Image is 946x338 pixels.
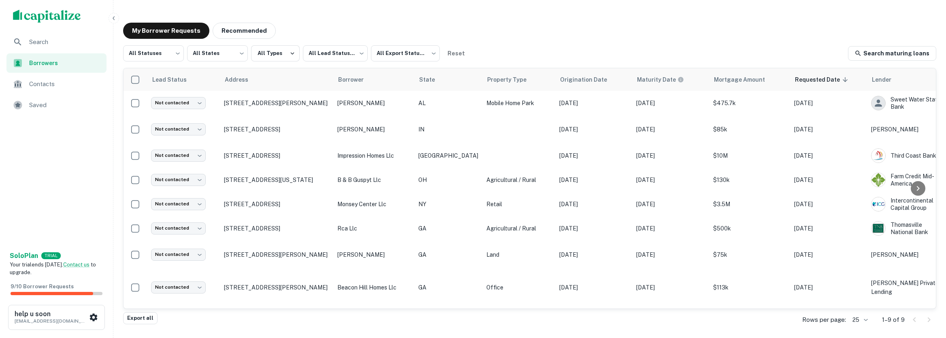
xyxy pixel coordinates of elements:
span: Lead Status [152,75,197,84]
p: [DATE] [794,224,863,233]
p: [EMAIL_ADDRESS][DOMAIN_NAME] [15,317,87,325]
span: Maturity dates displayed may be estimated. Please contact the lender for the most accurate maturi... [637,75,695,84]
div: Contacts [6,74,107,94]
img: picture [871,149,885,163]
div: All Lead Statuses [303,43,368,64]
span: Your trial ends [DATE]. to upgrade. [10,262,96,276]
div: Not contacted [151,150,206,161]
span: Saved [29,100,102,110]
p: monsey center llc [337,200,410,209]
p: [DATE] [559,224,628,233]
p: [STREET_ADDRESS] [224,201,329,208]
div: Thomasville National Bank [871,221,944,236]
p: [DATE] [636,224,705,233]
div: 25 [849,314,869,326]
span: 9 / 10 Borrower Requests [11,283,74,289]
div: Not contacted [151,97,206,109]
p: [DATE] [636,175,705,184]
p: [DATE] [794,175,863,184]
p: $3.5M [713,200,786,209]
div: All Statuses [123,43,184,64]
th: Requested Date [790,68,867,91]
p: [DATE] [636,125,705,134]
p: 1–9 of 9 [882,315,905,325]
span: Borrower [338,75,374,84]
p: [STREET_ADDRESS][PERSON_NAME] [224,251,329,258]
button: Export all [123,312,158,324]
p: Mobile Home Park [486,99,551,108]
p: $475.7k [713,99,786,108]
p: [DATE] [636,250,705,259]
p: [DATE] [559,125,628,134]
button: My Borrower Requests [123,23,209,39]
div: Farm Credit Mid-america [871,173,944,187]
iframe: Chat Widget [906,273,946,312]
a: Search [6,32,107,52]
p: [STREET_ADDRESS] [224,225,329,232]
p: [DATE] [794,250,863,259]
p: $500k [713,224,786,233]
p: [DATE] [794,151,863,160]
p: [DATE] [636,283,705,292]
p: $85k [713,125,786,134]
p: rca llc [337,224,410,233]
a: Borrowers [6,53,107,73]
span: Borrowers [29,59,102,68]
p: [DATE] [636,200,705,209]
div: Not contacted [151,222,206,234]
p: $130k [713,175,786,184]
p: [PERSON_NAME] [871,250,944,259]
p: GA [418,224,478,233]
p: [DATE] [794,200,863,209]
th: Borrower [333,68,414,91]
th: State [414,68,482,91]
p: [STREET_ADDRESS][PERSON_NAME] [224,99,329,107]
p: Office [486,283,551,292]
div: Third Coast Bank [871,148,944,163]
th: Lead Status [147,68,220,91]
p: $10M [713,151,786,160]
img: capitalize-logo.png [13,10,81,23]
img: picture [871,197,885,211]
a: Contact us [63,262,89,268]
button: help u soon[EMAIL_ADDRESS][DOMAIN_NAME] [8,305,105,330]
p: [DATE] [794,283,863,292]
p: [STREET_ADDRESS][PERSON_NAME] [224,284,329,291]
p: $75k [713,250,786,259]
th: Mortgage Amount [709,68,790,91]
p: [DATE] [794,99,863,108]
div: Sweet Water State Bank [871,96,944,110]
p: [PERSON_NAME] Private Lending [871,279,944,296]
p: [GEOGRAPHIC_DATA] [418,151,478,160]
th: Address [220,68,333,91]
p: [PERSON_NAME] [871,125,944,134]
p: beacon hill homes llc [337,283,410,292]
p: [STREET_ADDRESS] [224,126,329,133]
div: All States [187,43,248,64]
p: Agricultural / Rural [486,175,551,184]
span: Lender [872,75,902,84]
p: GA [418,283,478,292]
p: IN [418,125,478,134]
p: GA [418,250,478,259]
p: Land [486,250,551,259]
div: All Export Statuses [371,43,440,64]
span: Search [29,37,102,47]
img: picture [871,222,885,235]
button: Recommended [213,23,276,39]
div: Maturity dates displayed may be estimated. Please contact the lender for the most accurate maturi... [637,75,684,84]
th: Maturity dates displayed may be estimated. Please contact the lender for the most accurate maturi... [632,68,709,91]
p: [PERSON_NAME] [337,99,410,108]
p: OH [418,175,478,184]
span: State [419,75,445,84]
div: Not contacted [151,249,206,260]
th: Property Type [482,68,555,91]
div: Not contacted [151,123,206,135]
h6: help u soon [15,311,87,317]
a: SoloPlan [10,251,38,261]
p: [PERSON_NAME] [337,125,410,134]
p: [DATE] [559,283,628,292]
p: [DATE] [559,151,628,160]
